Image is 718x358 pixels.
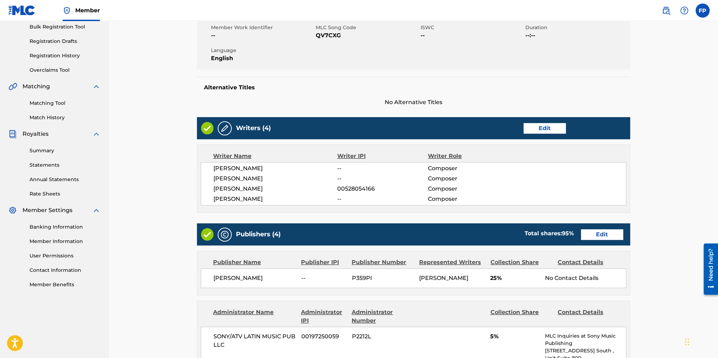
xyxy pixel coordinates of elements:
[301,308,346,325] div: Administrator IPI
[92,82,101,91] img: expand
[525,31,628,40] span: --:--
[421,24,524,31] span: ISWC
[677,4,691,18] div: Help
[213,258,296,267] div: Publisher Name
[352,308,414,325] div: Administrator Number
[30,147,101,154] a: Summary
[30,114,101,121] a: Match History
[211,24,314,31] span: Member Work Identifier
[220,230,229,239] img: Publishers
[220,124,229,133] img: Writers
[204,84,623,91] h5: Alternative Titles
[92,206,101,215] img: expand
[30,252,101,260] a: User Permissions
[211,47,314,54] span: Language
[525,24,628,31] span: Duration
[490,274,540,282] span: 25%
[213,164,337,173] span: [PERSON_NAME]
[213,332,296,349] span: SONY/ATV LATIN MUSIC PUB LLC
[419,275,468,281] span: [PERSON_NAME]
[337,185,428,193] span: 00528054166
[30,38,101,45] a: Registration Drafts
[23,82,50,91] span: Matching
[63,6,71,15] img: Top Rightsholder
[428,174,511,183] span: Composer
[8,206,17,215] img: Member Settings
[545,274,626,282] div: No Contact Details
[8,82,17,91] img: Matching
[301,274,347,282] span: --
[316,31,419,40] span: QV7CXG
[8,5,36,15] img: MLC Logo
[352,258,414,267] div: Publisher Number
[211,31,314,40] span: --
[421,31,524,40] span: --
[337,152,428,160] div: Writer IPI
[201,122,213,134] img: Valid
[211,54,314,63] span: English
[337,164,428,173] span: --
[490,332,540,341] span: 5%
[680,6,688,15] img: help
[337,174,428,183] span: --
[525,229,574,238] div: Total shares:
[213,195,337,203] span: [PERSON_NAME]
[683,324,718,358] iframe: Chat Widget
[30,52,101,59] a: Registration History
[659,4,673,18] a: Public Search
[92,130,101,138] img: expand
[30,66,101,74] a: Overclaims Tool
[23,130,49,138] span: Royalties
[213,185,337,193] span: [PERSON_NAME]
[316,24,419,31] span: MLC Song Code
[30,100,101,107] a: Matching Tool
[685,331,689,352] div: Arrastrar
[197,98,630,107] span: No Alternative Titles
[23,206,72,215] span: Member Settings
[491,258,552,267] div: Collection Share
[301,332,347,341] span: 00197250059
[698,241,718,298] iframe: Resource Center
[30,176,101,183] a: Annual Statements
[562,230,574,237] span: 95 %
[419,258,485,267] div: Represented Writers
[662,6,670,15] img: search
[558,308,620,325] div: Contact Details
[30,238,101,245] a: Member Information
[301,258,346,267] div: Publisher IPI
[30,161,101,169] a: Statements
[695,4,710,18] div: User Menu
[30,281,101,288] a: Member Benefits
[491,308,552,325] div: Collection Share
[352,332,414,341] span: P2212L
[428,164,511,173] span: Composer
[524,123,566,134] a: Edit
[213,308,296,325] div: Administrator Name
[30,23,101,31] a: Bulk Registration Tool
[75,6,100,14] span: Member
[236,124,271,132] h5: Writers (4)
[30,223,101,231] a: Banking Information
[337,195,428,203] span: --
[30,190,101,198] a: Rate Sheets
[581,229,623,240] a: Edit
[213,174,337,183] span: [PERSON_NAME]
[352,274,414,282] span: P359PI
[558,258,620,267] div: Contact Details
[683,324,718,358] div: Widget de chat
[30,267,101,274] a: Contact Information
[8,130,17,138] img: Royalties
[213,274,296,282] span: [PERSON_NAME]
[201,228,213,241] img: Valid
[236,230,281,238] h5: Publishers (4)
[428,195,511,203] span: Composer
[428,152,511,160] div: Writer Role
[213,152,337,160] div: Writer Name
[545,332,626,347] p: MLC Inquiries at Sony Music Publishing
[428,185,511,193] span: Composer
